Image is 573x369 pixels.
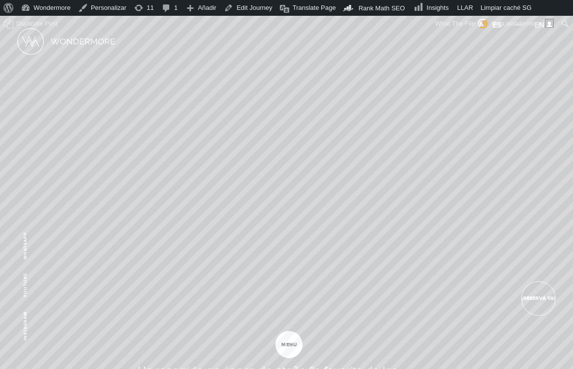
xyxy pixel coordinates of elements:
a: WhatsApp [23,232,28,259]
div: What The File [430,16,488,32]
span: Rank Math SEO [358,4,405,12]
img: Nombre Logo [51,38,115,44]
a: Hola, [488,16,558,32]
img: Logo [17,28,44,55]
span: wondermore [506,20,542,27]
a: Youtube [23,273,28,298]
span: Duplicate Post [16,16,58,32]
a: Instagram [23,311,28,340]
a: ¡Reservá Ya! [521,281,556,316]
span: Insights [426,4,449,11]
